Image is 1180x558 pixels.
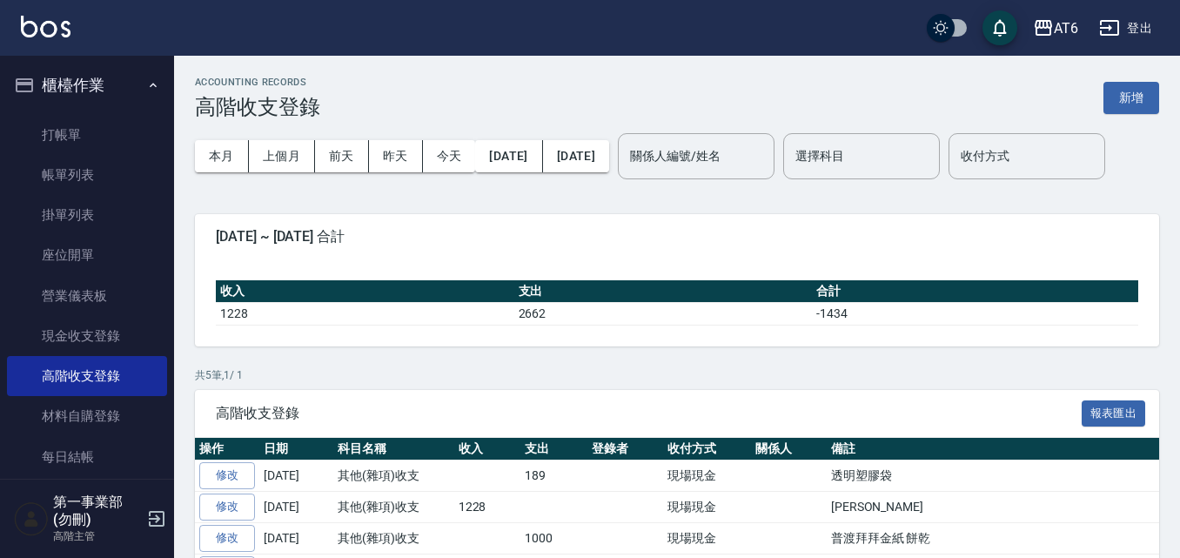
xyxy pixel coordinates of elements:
td: [DATE] [259,492,333,523]
td: 現場現金 [663,522,751,554]
td: -1434 [812,302,1138,325]
td: [DATE] [259,522,333,554]
td: 現場現金 [663,492,751,523]
td: 189 [520,461,587,492]
button: 登出 [1092,12,1159,44]
span: [DATE] ~ [DATE] 合計 [216,228,1138,245]
th: 日期 [259,438,333,461]
td: 1228 [216,302,514,325]
th: 收付方式 [663,438,751,461]
th: 操作 [195,438,259,461]
button: [DATE] [543,140,609,172]
a: 修改 [199,525,255,552]
td: 其他(雜項)收支 [333,522,454,554]
button: 前天 [315,140,369,172]
img: Person [14,501,49,536]
a: 排班表 [7,477,167,517]
a: 現金收支登錄 [7,316,167,356]
a: 修改 [199,494,255,521]
td: 其他(雜項)收支 [333,461,454,492]
button: save [982,10,1017,45]
a: 修改 [199,462,255,489]
td: 其他(雜項)收支 [333,492,454,523]
h5: 第一事業部 (勿刪) [53,494,142,528]
th: 登錄者 [587,438,663,461]
button: 昨天 [369,140,423,172]
p: 共 5 筆, 1 / 1 [195,367,1159,383]
th: 收入 [216,280,514,303]
a: 帳單列表 [7,155,167,195]
a: 掛單列表 [7,195,167,235]
th: 支出 [520,438,587,461]
th: 關係人 [751,438,827,461]
td: 1000 [520,522,587,554]
button: 報表匯出 [1082,400,1146,427]
img: Logo [21,16,70,37]
div: AT6 [1054,17,1078,39]
button: 上個月 [249,140,315,172]
button: 本月 [195,140,249,172]
button: AT6 [1026,10,1085,46]
th: 科目名稱 [333,438,454,461]
a: 打帳單 [7,115,167,155]
a: 材料自購登錄 [7,396,167,436]
h2: ACCOUNTING RECORDS [195,77,320,88]
th: 收入 [454,438,521,461]
th: 合計 [812,280,1138,303]
th: 支出 [514,280,813,303]
a: 每日結帳 [7,437,167,477]
a: 座位開單 [7,235,167,275]
a: 新增 [1103,89,1159,105]
span: 高階收支登錄 [216,405,1082,422]
h3: 高階收支登錄 [195,95,320,119]
a: 報表匯出 [1082,404,1146,420]
td: 現場現金 [663,461,751,492]
button: 櫃檯作業 [7,63,167,108]
a: 高階收支登錄 [7,356,167,396]
a: 營業儀表板 [7,276,167,316]
td: [DATE] [259,461,333,492]
button: 新增 [1103,82,1159,114]
p: 高階主管 [53,528,142,544]
td: 2662 [514,302,813,325]
button: [DATE] [475,140,542,172]
td: 1228 [454,492,521,523]
button: 今天 [423,140,476,172]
